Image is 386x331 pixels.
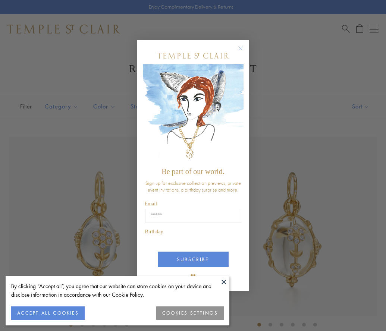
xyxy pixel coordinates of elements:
span: Birthday [145,229,163,234]
div: By clicking “Accept all”, you agree that our website can store cookies on your device and disclos... [11,282,224,299]
button: ACCEPT ALL COOKIES [11,306,85,320]
button: COOKIES SETTINGS [156,306,224,320]
span: Sign up for exclusive collection previews, private event invitations, a birthday surprise and more. [145,180,241,193]
button: Close dialog [239,47,249,57]
input: Email [145,209,241,223]
button: SUBSCRIBE [158,252,229,267]
span: Email [145,201,157,207]
img: c4a9eb12-d91a-4d4a-8ee0-386386f4f338.jpeg [143,64,244,164]
img: Temple St. Clair [158,53,229,59]
span: Be part of our world. [161,167,224,176]
img: TSC [186,269,201,284]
